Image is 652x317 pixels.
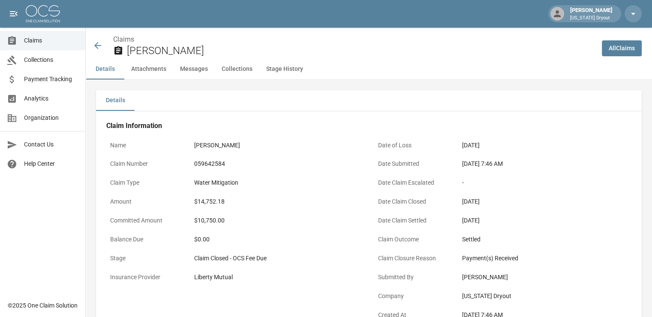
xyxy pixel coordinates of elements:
[194,141,360,150] div: [PERSON_NAME]
[194,254,360,263] div: Claim Closed - OCS Fee Due
[106,155,183,172] p: Claim Number
[24,113,78,122] span: Organization
[462,178,628,187] div: -
[374,193,451,210] p: Date Claim Closed
[24,36,78,45] span: Claims
[113,34,595,45] nav: breadcrumb
[24,94,78,103] span: Analytics
[259,59,310,79] button: Stage History
[194,216,360,225] div: $10,750.00
[602,40,642,56] a: AllClaims
[127,45,595,57] h2: [PERSON_NAME]
[462,254,628,263] div: Payment(s) Received
[462,273,628,282] div: [PERSON_NAME]
[374,250,451,267] p: Claim Closure Reason
[194,159,360,168] div: 059642584
[24,55,78,64] span: Collections
[215,59,259,79] button: Collections
[462,141,628,150] div: [DATE]
[462,235,628,244] div: Settled
[194,197,360,206] div: $14,752.18
[24,159,78,168] span: Help Center
[374,155,451,172] p: Date Submitted
[106,193,183,210] p: Amount
[106,250,183,267] p: Stage
[374,231,451,248] p: Claim Outcome
[374,137,451,154] p: Date of Loss
[374,174,451,191] p: Date Claim Escalated
[5,5,22,22] button: open drawer
[24,75,78,84] span: Payment Tracking
[124,59,173,79] button: Attachments
[8,301,78,310] div: © 2025 One Claim Solution
[106,137,183,154] p: Name
[374,212,451,229] p: Date Claim Settled
[567,6,616,21] div: [PERSON_NAME]
[462,216,628,225] div: [DATE]
[86,59,652,79] div: anchor tabs
[570,15,613,22] p: [US_STATE] Dryout
[462,197,628,206] div: [DATE]
[374,288,451,305] p: Company
[462,292,628,301] div: [US_STATE] Dryout
[106,212,183,229] p: Committed Amount
[106,122,631,130] h4: Claim Information
[194,235,360,244] div: $0.00
[106,269,183,286] p: Insurance Provider
[173,59,215,79] button: Messages
[462,159,628,168] div: [DATE] 7:46 AM
[96,90,642,111] div: details tabs
[194,273,360,282] div: Liberty Mutual
[194,178,360,187] div: Water Mitigation
[374,269,451,286] p: Submitted By
[113,35,134,43] a: Claims
[26,5,60,22] img: ocs-logo-white-transparent.png
[96,90,135,111] button: Details
[106,231,183,248] p: Balance Due
[106,174,183,191] p: Claim Type
[86,59,124,79] button: Details
[24,140,78,149] span: Contact Us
